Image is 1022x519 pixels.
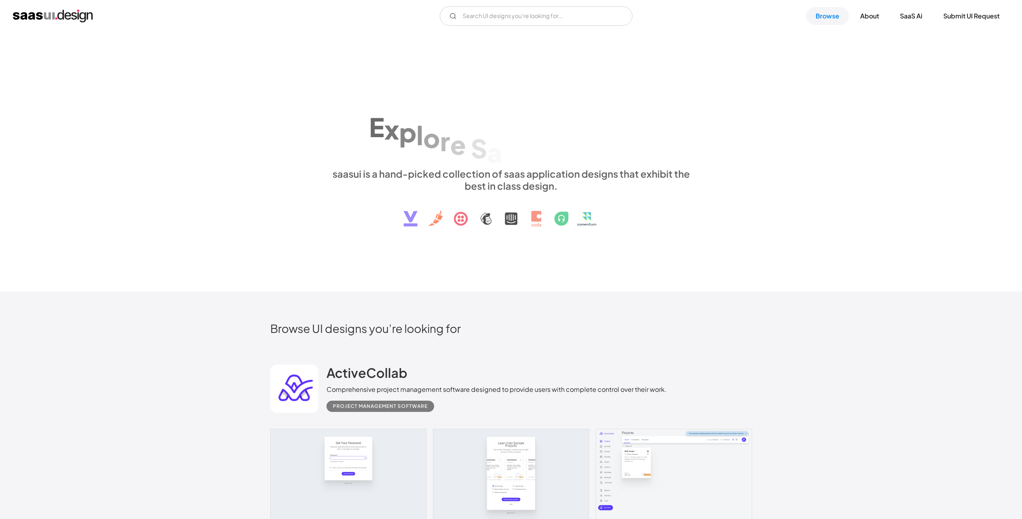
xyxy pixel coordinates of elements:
div: x [384,114,399,145]
div: S [471,133,487,164]
a: SaaS Ai [890,7,932,25]
div: E [369,112,384,142]
div: saasui is a hand-picked collection of saas application designs that exhibit the best in class des... [326,168,696,192]
div: p [399,117,416,148]
a: ActiveCollab [326,365,407,385]
h1: Explore SaaS UI design patterns & interactions. [326,98,696,160]
a: Browse [806,7,849,25]
a: Submit UI Request [934,7,1009,25]
a: About [851,7,889,25]
div: a [487,137,502,168]
a: home [13,10,93,22]
div: Comprehensive project management software designed to provide users with complete control over th... [326,385,667,394]
form: Email Form [440,6,632,26]
img: text, icon, saas logo [390,192,633,233]
div: Project Management Software [333,401,428,411]
div: r [440,126,450,157]
div: o [423,123,440,154]
div: e [450,129,466,160]
h2: ActiveCollab [326,365,407,381]
input: Search UI designs you're looking for... [440,6,632,26]
div: l [416,120,423,150]
h2: Browse UI designs you’re looking for [270,321,752,335]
